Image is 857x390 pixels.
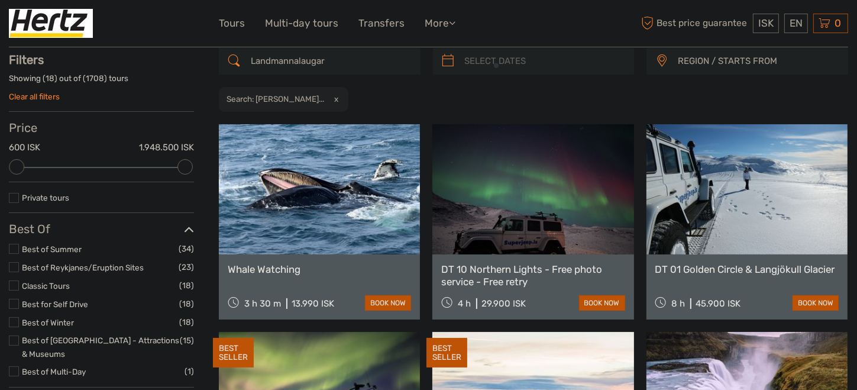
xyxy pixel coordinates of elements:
a: DT 01 Golden Circle & Langjökull Glacier [655,263,839,275]
span: Best price guarantee [638,14,750,33]
span: (15) [180,334,194,347]
label: 18 [46,73,54,84]
a: Best of Summer [22,244,82,254]
a: More [425,15,455,32]
button: x [326,93,342,105]
input: SEARCH [246,51,415,72]
span: (34) [179,242,194,256]
span: (18) [179,279,194,292]
a: Private tours [22,193,69,202]
div: 13.990 ISK [292,298,334,309]
a: Whale Watching [228,263,411,275]
span: (1) [185,365,194,378]
label: 1708 [86,73,104,84]
div: Showing ( ) out of ( ) tours [9,73,194,91]
div: BEST SELLER [426,338,467,368]
img: Hertz [9,9,93,38]
a: Best of [GEOGRAPHIC_DATA] - Attractions & Museums [22,336,179,359]
span: (23) [179,260,194,274]
a: book now [793,295,839,311]
a: Multi-day tours [265,15,338,32]
a: Best for Self Drive [22,299,88,309]
a: book now [579,295,625,311]
a: Best of Reykjanes/Eruption Sites [22,263,144,272]
a: book now [365,295,411,311]
a: Clear all filters [9,92,60,101]
h3: Price [9,121,194,135]
span: 8 h [671,298,685,309]
h2: Search: [PERSON_NAME]... [227,94,324,104]
button: REGION / STARTS FROM [672,51,842,71]
span: ISK [758,17,774,29]
span: 0 [833,17,843,29]
label: 600 ISK [9,141,40,154]
div: 29.900 ISK [481,298,526,309]
span: 4 h [458,298,471,309]
a: Transfers [358,15,405,32]
a: Best of Multi-Day [22,367,86,376]
a: DT 10 Northern Lights - Free photo service - Free retry [441,263,625,288]
strong: Filters [9,53,44,67]
div: 45.900 ISK [696,298,740,309]
div: BEST SELLER [213,338,254,368]
div: EN [784,14,808,33]
a: Best of Winter [22,318,74,327]
a: Classic Tours [22,281,70,291]
span: 3 h 30 m [244,298,281,309]
label: 1.948.500 ISK [139,141,194,154]
a: Tours [219,15,245,32]
span: (18) [179,315,194,329]
h3: Best Of [9,222,194,236]
span: (18) [179,297,194,311]
input: SELECT DATES [460,51,629,72]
